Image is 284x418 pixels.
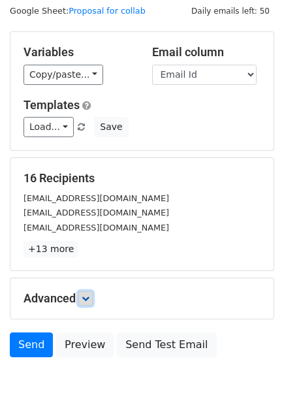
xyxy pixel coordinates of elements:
[117,332,216,357] a: Send Test Email
[24,291,260,306] h5: Advanced
[24,45,133,59] h5: Variables
[24,98,80,112] a: Templates
[10,6,146,16] small: Google Sheet:
[187,4,274,18] span: Daily emails left: 50
[24,241,78,257] a: +13 more
[24,193,169,203] small: [EMAIL_ADDRESS][DOMAIN_NAME]
[152,45,261,59] h5: Email column
[219,355,284,418] iframe: Chat Widget
[187,6,274,16] a: Daily emails left: 50
[10,332,53,357] a: Send
[24,208,169,217] small: [EMAIL_ADDRESS][DOMAIN_NAME]
[24,65,103,85] a: Copy/paste...
[24,171,260,185] h5: 16 Recipients
[24,117,74,137] a: Load...
[24,223,169,233] small: [EMAIL_ADDRESS][DOMAIN_NAME]
[56,332,114,357] a: Preview
[69,6,146,16] a: Proposal for collab
[94,117,128,137] button: Save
